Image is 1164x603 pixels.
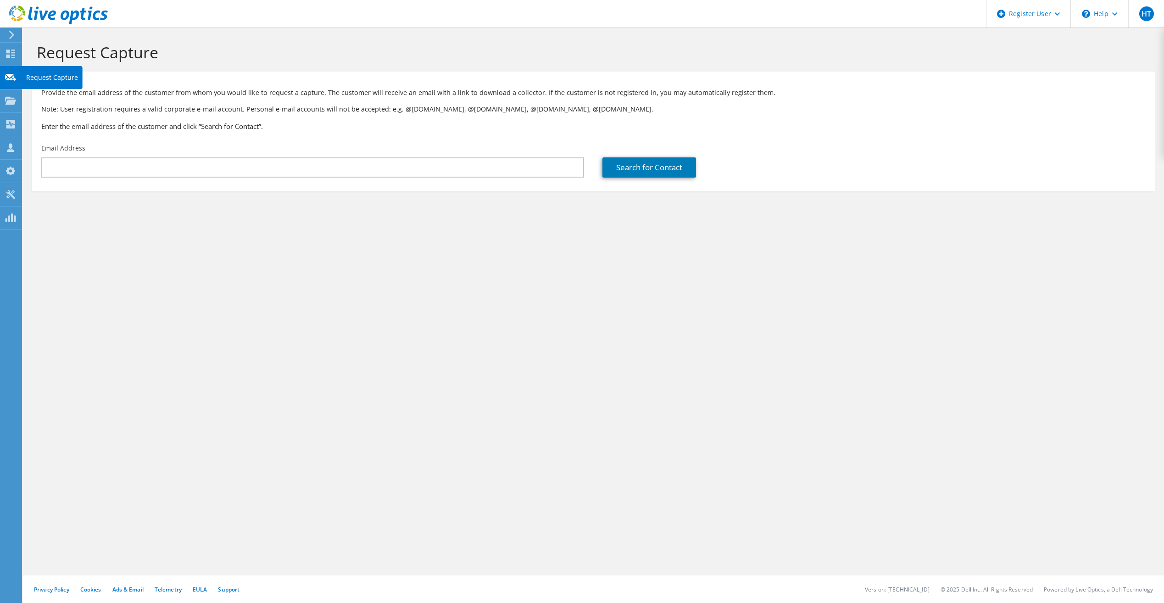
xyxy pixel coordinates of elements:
[193,586,207,593] a: EULA
[22,66,83,89] div: Request Capture
[41,104,1146,114] p: Note: User registration requires a valid corporate e-mail account. Personal e-mail accounts will ...
[602,157,696,178] a: Search for Contact
[1139,6,1154,21] span: HT
[37,43,1146,62] h1: Request Capture
[41,88,1146,98] p: Provide the email address of the customer from whom you would like to request a capture. The cust...
[941,586,1033,593] li: © 2025 Dell Inc. All Rights Reserved
[41,121,1146,131] h3: Enter the email address of the customer and click “Search for Contact”.
[1044,586,1153,593] li: Powered by Live Optics, a Dell Technology
[1082,10,1090,18] svg: \n
[80,586,101,593] a: Cookies
[865,586,930,593] li: Version: [TECHNICAL_ID]
[34,586,69,593] a: Privacy Policy
[218,586,239,593] a: Support
[112,586,144,593] a: Ads & Email
[41,144,85,153] label: Email Address
[155,586,182,593] a: Telemetry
